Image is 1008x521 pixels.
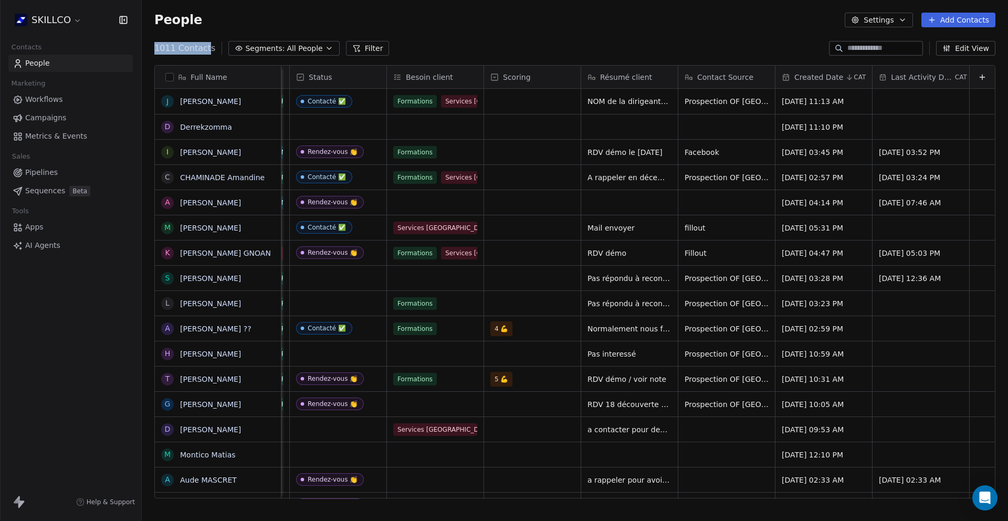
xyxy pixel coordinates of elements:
[180,249,271,257] a: [PERSON_NAME] GNOAN
[8,182,133,200] a: SequencesBeta
[587,273,671,284] span: Pas répondu à recontacter
[685,147,769,158] span: Facebook
[587,298,671,309] span: Pas répondu à recontacté
[154,42,215,55] span: 1011 Contacts
[180,400,241,409] a: [PERSON_NAME]
[7,76,50,91] span: Marketing
[955,73,967,81] span: CAT
[782,374,866,384] span: [DATE] 10:31 AM
[164,449,171,460] div: M
[782,172,866,183] span: [DATE] 02:57 PM
[165,247,170,258] div: k
[8,164,133,181] a: Pipelines
[180,123,232,131] a: Derrekzomma
[782,248,866,258] span: [DATE] 04:47 PM
[154,12,202,28] span: People
[587,223,671,233] span: Mail envoyer
[7,39,46,55] span: Contacts
[581,66,678,88] div: Résumé client
[87,498,135,506] span: Help & Support
[775,66,872,88] div: Created DateCAT
[155,89,281,499] div: grid
[165,424,171,435] div: D
[387,66,484,88] div: Besoin client
[165,373,170,384] div: T
[25,94,63,105] span: Workflows
[25,131,87,142] span: Metrics & Events
[180,476,237,484] a: Aude MASCRET
[25,240,60,251] span: AI Agents
[921,13,995,27] button: Add Contacts
[393,373,437,385] span: Formations
[685,324,769,334] span: Prospection OF [GEOGRAPHIC_DATA]
[503,72,531,82] span: Scoring
[308,148,358,155] div: Rendez-vous 👏
[782,197,866,208] span: [DATE] 04:14 PM
[678,66,775,88] div: Contact Source
[685,298,769,309] span: Prospection OF [GEOGRAPHIC_DATA]
[165,399,171,410] div: G
[879,147,963,158] span: [DATE] 03:52 PM
[393,423,477,436] span: Services [GEOGRAPHIC_DATA]
[180,375,241,383] a: [PERSON_NAME]
[180,224,241,232] a: [PERSON_NAME]
[685,374,769,384] span: Prospection OF [GEOGRAPHIC_DATA]
[441,171,525,184] span: Services [GEOGRAPHIC_DATA]
[393,322,437,335] span: Formations
[166,147,169,158] div: I
[31,13,71,27] span: SKILLCO
[587,399,671,410] span: RDV 18 découverte projet
[8,55,133,72] a: People
[180,173,265,182] a: CHAMINADE Amandine
[166,96,169,107] div: J
[794,72,843,82] span: Created Date
[685,349,769,359] span: Prospection OF [GEOGRAPHIC_DATA]
[8,237,133,254] a: AI Agents
[782,147,866,158] span: [DATE] 03:45 PM
[936,41,995,56] button: Edit View
[879,475,963,485] span: [DATE] 02:33 AM
[25,167,58,178] span: Pipelines
[495,374,508,384] span: 5 💪
[782,324,866,334] span: [DATE] 02:59 PM
[8,109,133,127] a: Campaigns
[685,399,769,410] span: Prospection OF [GEOGRAPHIC_DATA]
[180,325,251,333] a: [PERSON_NAME] ??
[587,324,671,334] span: Normalement nous fera un retour
[782,223,866,233] span: [DATE] 05:31 PM
[165,121,171,132] div: D
[685,172,769,183] span: Prospection OF [GEOGRAPHIC_DATA]
[393,171,437,184] span: Formations
[879,172,963,183] span: [DATE] 03:24 PM
[165,323,170,334] div: A
[495,324,508,334] span: 4 💪
[845,13,912,27] button: Settings
[406,72,453,82] span: Besoin client
[587,424,671,435] span: a contacter pour demarche fillout / catalogue IA
[180,97,241,106] a: [PERSON_NAME]
[346,41,390,56] button: Filter
[308,98,346,105] div: Contacté ✅
[7,203,33,219] span: Tools
[8,128,133,145] a: Metrics & Events
[879,197,963,208] span: [DATE] 07:46 AM
[587,374,671,384] span: RDV démo / voir note
[8,218,133,236] a: Apps
[879,248,963,258] span: [DATE] 05:03 PM
[782,298,866,309] span: [DATE] 03:23 PM
[587,96,671,107] span: NOM de la dirigeante [PERSON_NAME] a voir pour l'orthographe
[165,298,170,309] div: L
[587,147,671,158] span: RDV démo le [DATE]
[782,96,866,107] span: [DATE] 11:13 AM
[180,299,241,308] a: [PERSON_NAME]
[393,297,437,310] span: Formations
[308,400,358,408] div: Rendez-vous 👏
[309,72,332,82] span: Status
[290,66,386,88] div: Status
[782,349,866,359] span: [DATE] 10:59 AM
[782,122,866,132] span: [DATE] 11:10 PM
[180,274,241,283] a: [PERSON_NAME]
[155,66,281,88] div: Full Name
[587,349,671,359] span: Pas interessé
[191,72,227,82] span: Full Name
